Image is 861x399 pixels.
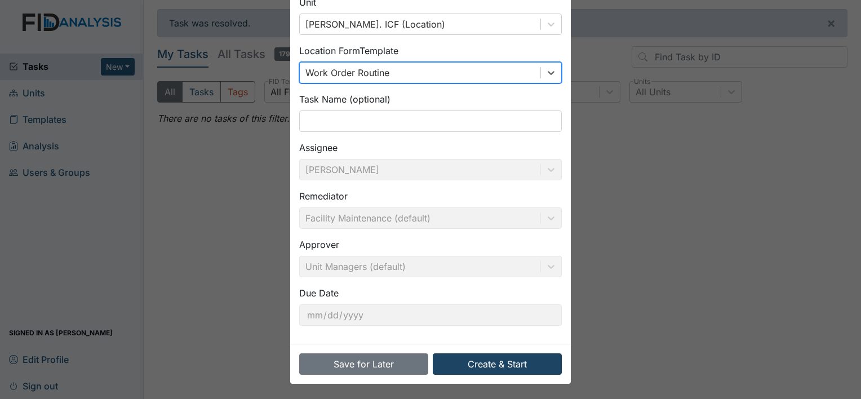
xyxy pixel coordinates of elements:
label: Approver [299,238,339,251]
div: [PERSON_NAME]. ICF (Location) [305,17,445,31]
button: Create & Start [433,353,562,375]
label: Location Form Template [299,44,398,57]
div: Work Order Routine [305,66,389,79]
label: Remediator [299,189,348,203]
label: Task Name (optional) [299,92,390,106]
label: Assignee [299,141,338,154]
label: Due Date [299,286,339,300]
button: Save for Later [299,353,428,375]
